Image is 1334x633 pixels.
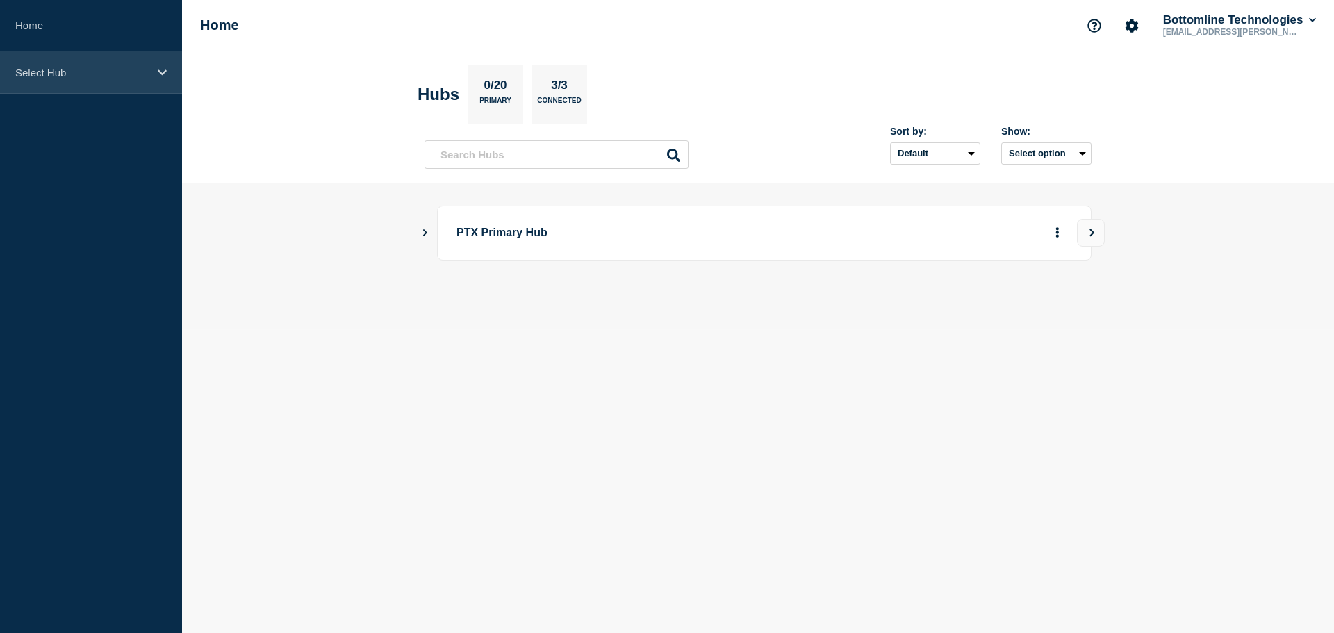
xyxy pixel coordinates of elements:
[1001,126,1092,137] div: Show:
[890,142,980,165] select: Sort by
[15,67,149,79] p: Select Hub
[1048,220,1067,246] button: More actions
[1160,27,1305,37] p: [EMAIL_ADDRESS][PERSON_NAME][DOMAIN_NAME]
[456,220,841,246] p: PTX Primary Hub
[1001,142,1092,165] button: Select option
[1117,11,1146,40] button: Account settings
[537,97,581,111] p: Connected
[546,79,573,97] p: 3/3
[422,228,429,238] button: Show Connected Hubs
[479,97,511,111] p: Primary
[418,85,459,104] h2: Hubs
[479,79,512,97] p: 0/20
[890,126,980,137] div: Sort by:
[1080,11,1109,40] button: Support
[200,17,239,33] h1: Home
[1160,13,1319,27] button: Bottomline Technologies
[425,140,689,169] input: Search Hubs
[1077,219,1105,247] button: View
